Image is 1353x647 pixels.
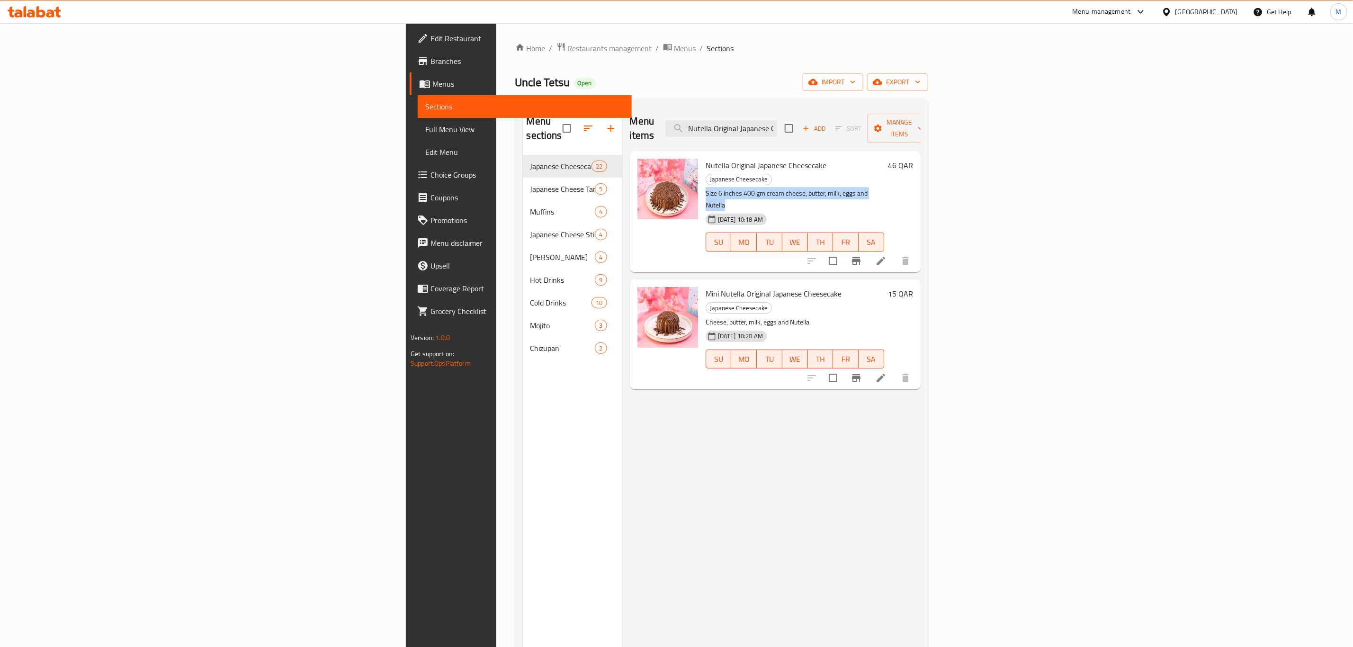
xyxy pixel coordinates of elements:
a: Upsell [410,254,632,277]
span: Coverage Report [430,283,624,294]
span: Menu disclaimer [430,237,624,249]
div: Hot Drinks9 [523,269,622,291]
span: 22 [592,162,606,171]
button: Add [799,121,829,136]
span: Muffins [530,206,595,217]
span: Sections [707,43,734,54]
span: TU [761,235,779,249]
div: items [595,183,607,195]
a: Edit menu item [875,255,887,267]
button: import [803,73,863,91]
div: items [595,342,607,354]
span: TU [761,352,779,366]
div: Cold Drinks10 [523,291,622,314]
span: Japanese Cheesecake [706,174,771,185]
span: 9 [595,276,606,285]
span: FR [837,352,855,366]
span: [PERSON_NAME] [530,252,595,263]
span: FR [837,235,855,249]
a: Edit Restaurant [410,27,632,50]
span: [DATE] 10:18 AM [714,215,767,224]
div: Menu-management [1073,6,1131,18]
div: Madeleine [530,252,595,263]
button: MO [731,350,757,368]
button: WE [782,350,808,368]
a: Menus [410,72,632,95]
span: SU [710,352,728,366]
span: Japanese Cheesecake [706,303,771,314]
div: Japanese Cheese Sticks4 [523,223,622,246]
span: 4 [595,207,606,216]
button: Manage items [868,114,931,143]
span: Select to update [823,368,843,388]
span: Choice Groups [430,169,624,180]
button: export [867,73,928,91]
span: Japanese Cheese Tarts [530,183,595,195]
button: SA [859,233,884,252]
span: WE [786,235,804,249]
button: WE [782,233,808,252]
span: SU [710,235,728,249]
span: Add [801,123,827,134]
div: items [595,252,607,263]
h2: Menu items [630,114,654,143]
a: Promotions [410,209,632,232]
div: Muffins4 [523,200,622,223]
span: Edit Menu [425,146,624,158]
button: TU [757,350,782,368]
h6: 46 QAR [888,159,913,172]
button: TH [808,350,833,368]
span: Nutella Original Japanese Cheesecake [706,158,826,172]
div: items [595,229,607,240]
button: delete [894,250,917,272]
li: / [656,43,659,54]
div: items [595,274,607,286]
span: 4 [595,253,606,262]
a: Coupons [410,186,632,209]
span: 4 [595,230,606,239]
span: Hot Drinks [530,274,595,286]
input: search [665,120,777,137]
img: Mini Nutella Original Japanese Cheesecake [637,287,698,348]
a: Support.OpsPlatform [411,357,471,369]
h6: 15 QAR [888,287,913,300]
span: [DATE] 10:20 AM [714,332,767,341]
span: TH [812,235,830,249]
div: [GEOGRAPHIC_DATA] [1175,7,1238,17]
span: Grocery Checklist [430,306,624,317]
div: Japanese Cheesecake [706,174,772,185]
span: Promotions [430,215,624,226]
span: SA [862,352,880,366]
a: Branches [410,50,632,72]
span: Japanese Cheese Sticks [530,229,595,240]
span: 2 [595,344,606,353]
p: Cheese, butter, milk, eggs and Nutella [706,316,884,328]
span: Version: [411,332,434,344]
a: Sections [418,95,632,118]
button: Branch-specific-item [845,250,868,272]
span: import [810,76,856,88]
div: items [595,320,607,331]
span: MO [735,352,753,366]
a: Edit Menu [418,141,632,163]
button: delete [894,367,917,389]
button: FR [833,350,859,368]
span: Branches [430,55,624,67]
a: Full Menu View [418,118,632,141]
button: FR [833,233,859,252]
div: Mojito [530,320,595,331]
span: Select all sections [557,118,577,138]
span: Manage items [875,117,923,140]
a: Coverage Report [410,277,632,300]
div: [PERSON_NAME]4 [523,246,622,269]
a: Edit menu item [875,372,887,384]
span: SA [862,235,880,249]
img: Nutella Original Japanese Cheesecake [637,159,698,219]
span: M [1336,7,1342,17]
span: Menus [674,43,696,54]
span: export [875,76,921,88]
span: Select to update [823,251,843,271]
